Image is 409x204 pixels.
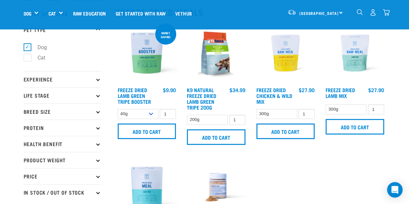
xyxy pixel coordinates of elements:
div: $9.90 [163,87,176,93]
a: Get started with Raw [111,0,170,26]
p: In Stock / Out Of Stock [24,184,101,200]
input: Add to cart [326,119,384,134]
input: Add to cart [187,129,245,145]
div: $27.90 [299,87,315,93]
p: Protein [24,120,101,136]
a: Dog [24,10,31,17]
input: 1 [160,109,176,119]
p: Pet Type [24,21,101,38]
input: 1 [368,104,384,114]
img: RE Product Shoot 2023 Nov8677 [324,22,386,84]
div: Open Intercom Messenger [387,182,403,198]
span: [GEOGRAPHIC_DATA] [299,12,339,14]
a: Vethub [170,0,197,26]
label: Dog [27,43,49,51]
img: user.png [370,9,376,16]
div: $27.90 [368,87,384,93]
label: Cat [27,54,48,62]
input: Add to cart [256,123,315,139]
div: $34.99 [230,87,245,93]
a: Freeze Dried Lamb Green Tripe Booster [118,88,151,103]
p: Health Benefit [24,136,101,152]
p: Price [24,168,101,184]
p: Product Weight [24,152,101,168]
p: Life Stage [24,87,101,103]
a: Cat [48,10,56,17]
input: 1 [229,115,245,125]
img: van-moving.png [287,9,296,15]
img: Freeze Dried Lamb Green Tripe [116,22,178,84]
a: Freeze Dried Chicken & Wild Mix [256,88,292,103]
input: 1 [298,109,315,119]
div: Money saving! [155,28,176,42]
p: Breed Size [24,103,101,120]
input: Add to cart [118,123,176,139]
a: Freeze Dried Lamb Mix [326,88,355,97]
a: Raw Education [68,0,111,26]
img: home-icon@2x.png [383,9,390,16]
img: home-icon-1@2x.png [357,9,363,15]
p: Experience [24,71,101,87]
a: K9 Natural Freeze Dried Lamb Green Tripe 200g [187,88,216,109]
img: RE Product Shoot 2023 Nov8678 [255,22,317,84]
img: K9 Square [185,22,247,84]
